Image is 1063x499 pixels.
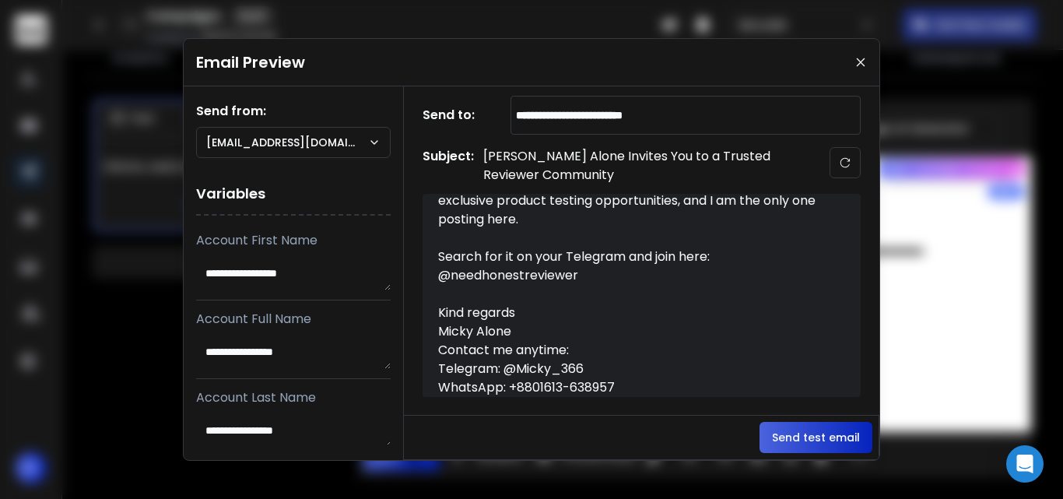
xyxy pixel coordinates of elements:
h1: Send from: [196,102,391,121]
p: Account Full Name [196,310,391,329]
button: Send test email [760,422,872,453]
h1: Send to: [423,106,485,125]
h1: Variables [196,174,391,216]
h1: Subject: [423,147,474,184]
h1: Email Preview [196,51,305,73]
div: Open Intercom Messenger [1006,445,1044,483]
p: Account First Name [196,231,391,250]
p: [EMAIL_ADDRESS][DOMAIN_NAME] [206,135,368,150]
div: Greetings [PERSON_NAME]! I noticed you haven’t joined my private reviewer group yet. I’d love to ... [438,98,827,397]
p: Account Last Name [196,388,391,407]
p: [PERSON_NAME] Alone Invites You to a Trusted Reviewer Community [483,147,795,184]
